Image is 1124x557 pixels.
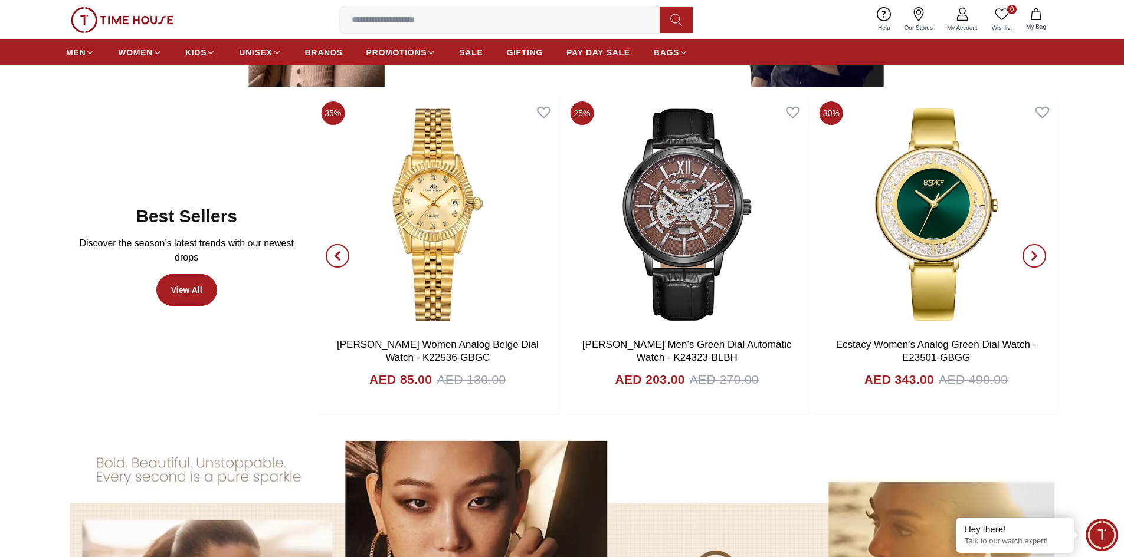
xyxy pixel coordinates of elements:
a: GIFTING [506,42,543,63]
a: Help [871,5,897,35]
a: [PERSON_NAME] Women Analog Beige Dial Watch - K22536-GBGC [337,339,539,363]
p: Talk to our watch expert! [965,536,1065,546]
span: PAY DAY SALE [566,47,630,58]
a: [PERSON_NAME] Men's Green Dial Automatic Watch - K24323-BLBH [582,339,792,363]
span: PROMOTIONS [366,47,427,58]
img: Kenneth Scott Men's Green Dial Automatic Watch - K24323-BLBH [566,97,808,332]
a: PROMOTIONS [366,42,436,63]
a: View All [156,274,217,306]
h4: AED 203.00 [615,370,684,389]
h4: AED 343.00 [864,370,934,389]
span: My Account [942,24,982,32]
a: WOMEN [118,42,162,63]
span: Wishlist [987,24,1017,32]
span: AED 130.00 [437,370,506,389]
button: My Bag [1019,6,1053,34]
span: GIFTING [506,47,543,58]
a: Ecstacy Women's Analog Green Dial Watch - E23501-GBGG [836,339,1037,363]
a: BRANDS [305,42,343,63]
a: BAGS [654,42,688,63]
img: Kenneth Scott Women Analog Beige Dial Watch - K22536-GBGC [316,97,559,332]
span: My Bag [1021,22,1051,31]
a: 0Wishlist [985,5,1019,35]
a: KIDS [185,42,215,63]
a: UNISEX [239,42,281,63]
span: BAGS [654,47,679,58]
span: Help [873,24,895,32]
span: 30% [820,101,843,125]
h4: AED 85.00 [369,370,432,389]
span: AED 490.00 [939,370,1008,389]
span: BRANDS [305,47,343,58]
a: PAY DAY SALE [566,42,630,63]
span: WOMEN [118,47,153,58]
span: 0 [1007,5,1017,14]
div: Chat Widget [1086,519,1118,551]
img: Ecstacy Women's Analog Green Dial Watch - E23501-GBGG [815,97,1057,332]
h2: Best Sellers [136,206,237,227]
span: Our Stores [900,24,938,32]
a: Our Stores [897,5,940,35]
img: ... [71,7,173,33]
span: MEN [66,47,86,58]
a: MEN [66,42,94,63]
span: AED 270.00 [690,370,759,389]
p: Discover the season’s latest trends with our newest drops [76,236,297,265]
a: SALE [459,42,483,63]
span: KIDS [185,47,207,58]
span: 25% [571,101,594,125]
span: UNISEX [239,47,272,58]
div: Hey there! [965,523,1065,535]
span: SALE [459,47,483,58]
